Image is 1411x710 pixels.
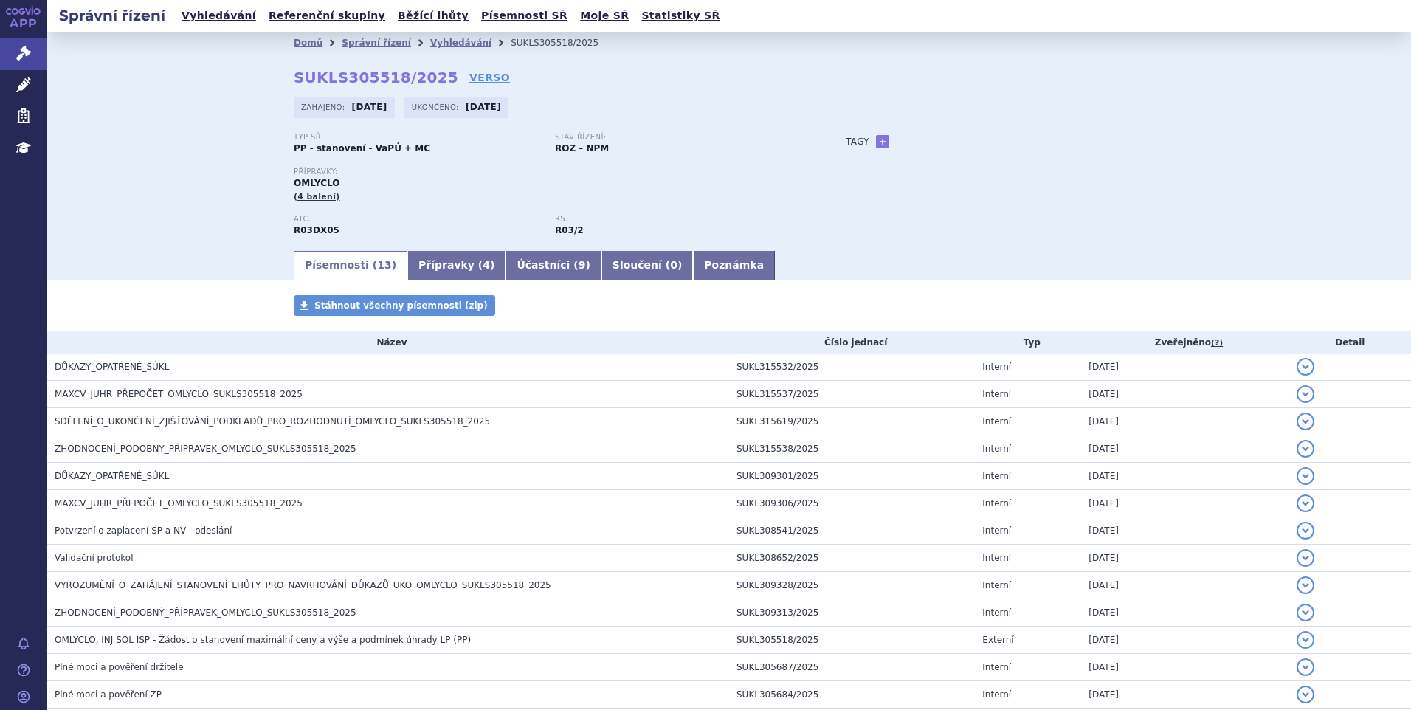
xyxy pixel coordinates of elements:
[1081,599,1288,627] td: [DATE]
[729,331,975,354] th: Číslo jednací
[264,6,390,26] a: Referenční skupiny
[1297,658,1314,676] button: detail
[846,133,869,151] h3: Tagy
[1297,440,1314,458] button: detail
[55,471,169,481] span: DŮKAZY_OPATŘENÉ_SÚKL
[47,331,729,354] th: Název
[407,251,506,280] a: Přípravky (4)
[1081,463,1288,490] td: [DATE]
[477,6,572,26] a: Písemnosti SŘ
[982,580,1011,590] span: Interní
[47,5,177,26] h2: Správní řízení
[1081,381,1288,408] td: [DATE]
[294,251,407,280] a: Písemnosti (13)
[1081,435,1288,463] td: [DATE]
[982,416,1011,427] span: Interní
[294,215,540,224] p: ATC:
[1081,572,1288,599] td: [DATE]
[693,251,775,280] a: Poznámka
[729,463,975,490] td: SUKL309301/2025
[1297,358,1314,376] button: detail
[55,389,303,399] span: MAXCV_JUHR_PŘEPOČET_OMLYCLO_SUKLS305518_2025
[294,38,322,48] a: Domů
[1297,549,1314,567] button: detail
[982,362,1011,372] span: Interní
[982,635,1013,645] span: Externí
[1289,331,1411,354] th: Detail
[555,225,584,235] strong: omalizumab
[1297,686,1314,703] button: detail
[55,662,184,672] span: Plné moci a pověření držitele
[430,38,491,48] a: Vyhledávání
[555,133,801,142] p: Stav řízení:
[555,143,609,154] strong: ROZ – NPM
[729,517,975,545] td: SUKL308541/2025
[1297,631,1314,649] button: detail
[393,6,473,26] a: Běžící lhůty
[55,498,303,509] span: MAXCV_JUHR_PŘEPOČET_OMLYCLO_SUKLS305518_2025
[1081,654,1288,681] td: [DATE]
[55,635,471,645] span: OMLYCLO, INJ SOL ISP - Žádost o stanovení maximální ceny a výše a podmínek úhrady LP (PP)
[729,627,975,654] td: SUKL305518/2025
[294,295,495,316] a: Stáhnout všechny písemnosti (zip)
[982,389,1011,399] span: Interní
[982,471,1011,481] span: Interní
[506,251,601,280] a: Účastníci (9)
[377,259,391,271] span: 13
[729,681,975,709] td: SUKL305684/2025
[637,6,724,26] a: Statistiky SŘ
[982,444,1011,454] span: Interní
[177,6,261,26] a: Vyhledávání
[55,580,551,590] span: VYROZUMĚNÍ_O_ZAHÁJENÍ_STANOVENÍ_LHŮTY_PRO_NAVRHOVÁNÍ_DŮKAZŮ_UKO_OMLYCLO_SUKLS305518_2025
[1297,385,1314,403] button: detail
[982,662,1011,672] span: Interní
[1297,413,1314,430] button: detail
[729,545,975,572] td: SUKL308652/2025
[729,599,975,627] td: SUKL309313/2025
[314,300,488,311] span: Stáhnout všechny písemnosti (zip)
[294,69,458,86] strong: SUKLS305518/2025
[729,435,975,463] td: SUKL315538/2025
[555,215,801,224] p: RS:
[294,143,430,154] strong: PP - stanovení - VaPÚ + MC
[55,553,134,563] span: Validační protokol
[729,654,975,681] td: SUKL305687/2025
[412,101,462,113] span: Ukončeno:
[670,259,677,271] span: 0
[55,689,162,700] span: Plné moci a pověření ZP
[576,6,633,26] a: Moje SŘ
[483,259,490,271] span: 4
[1211,338,1223,348] abbr: (?)
[975,331,1081,354] th: Typ
[601,251,693,280] a: Sloučení (0)
[55,362,169,372] span: DŮKAZY_OPATŘENÉ_SÚKL
[1297,604,1314,621] button: detail
[729,408,975,435] td: SUKL315619/2025
[55,416,490,427] span: SDĚLENÍ_O_UKONČENÍ_ZJIŠŤOVÁNÍ_PODKLADŮ_PRO_ROZHODNUTÍ_OMLYCLO_SUKLS305518_2025
[294,178,339,188] span: OMLYCLO
[352,102,387,112] strong: [DATE]
[1081,681,1288,709] td: [DATE]
[466,102,501,112] strong: [DATE]
[1081,545,1288,572] td: [DATE]
[729,572,975,599] td: SUKL309328/2025
[55,525,232,536] span: Potvrzení o zaplacení SP a NV - odeslání
[301,101,348,113] span: Zahájeno:
[55,607,356,618] span: ZHODNOCENÍ_PODOBNÝ_PŘÍPRAVEK_OMLYCLO_SUKLS305518_2025
[1081,627,1288,654] td: [DATE]
[729,490,975,517] td: SUKL309306/2025
[1081,490,1288,517] td: [DATE]
[294,133,540,142] p: Typ SŘ:
[729,354,975,381] td: SUKL315532/2025
[294,225,339,235] strong: OMALIZUMAB
[469,70,510,85] a: VERSO
[982,607,1011,618] span: Interní
[1297,576,1314,594] button: detail
[982,525,1011,536] span: Interní
[294,192,340,201] span: (4 balení)
[294,168,816,176] p: Přípravky:
[342,38,411,48] a: Správní řízení
[876,135,889,148] a: +
[1081,331,1288,354] th: Zveřejněno
[579,259,586,271] span: 9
